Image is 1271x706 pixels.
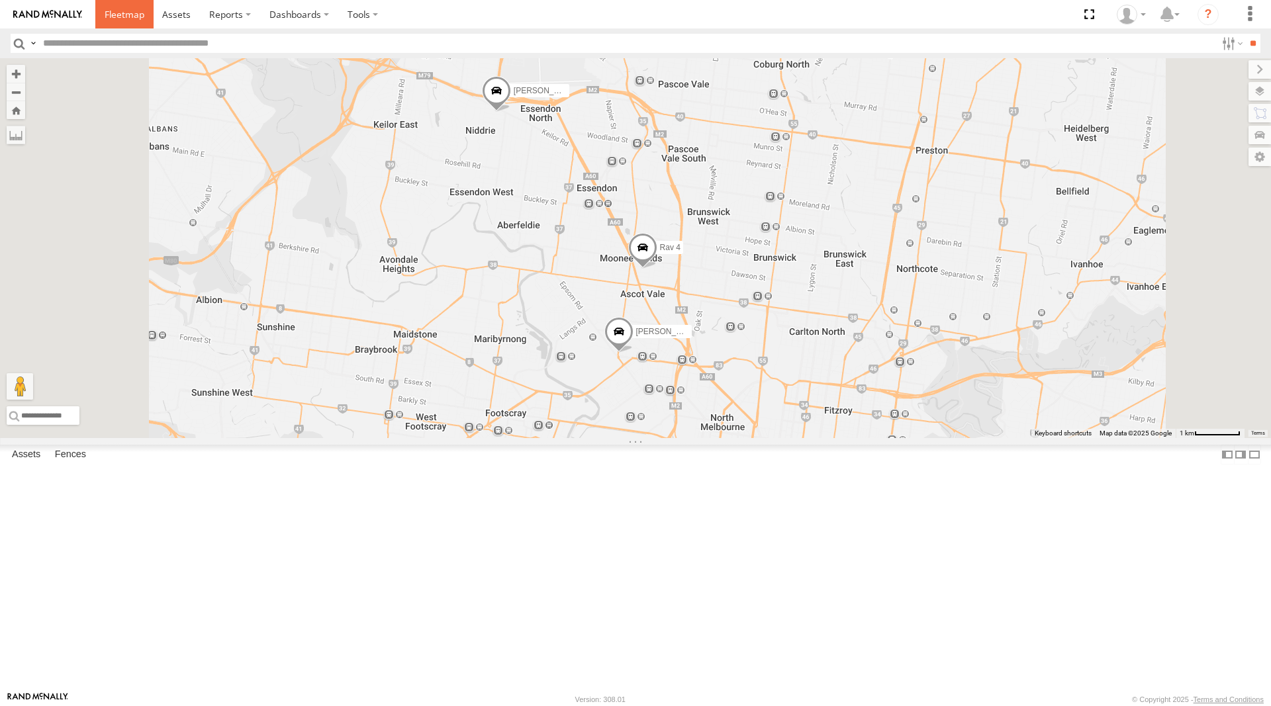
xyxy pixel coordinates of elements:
[13,10,82,19] img: rand-logo.svg
[1248,445,1261,464] label: Hide Summary Table
[1180,429,1194,437] span: 1 km
[636,327,702,336] span: [PERSON_NAME]
[1217,34,1245,53] label: Search Filter Options
[1221,445,1234,464] label: Dock Summary Table to the Left
[7,65,25,83] button: Zoom in
[1198,4,1219,25] i: ?
[660,243,681,252] span: Rav 4
[1132,695,1264,703] div: © Copyright 2025 -
[28,34,38,53] label: Search Query
[1035,429,1092,438] button: Keyboard shortcuts
[1112,5,1151,24] div: Bruce Swift
[7,101,25,119] button: Zoom Home
[1194,695,1264,703] a: Terms and Conditions
[1234,445,1247,464] label: Dock Summary Table to the Right
[5,445,47,464] label: Assets
[1248,148,1271,166] label: Map Settings
[48,445,93,464] label: Fences
[7,126,25,144] label: Measure
[1251,431,1265,436] a: Terms (opens in new tab)
[7,693,68,706] a: Visit our Website
[1100,429,1172,437] span: Map data ©2025 Google
[575,695,626,703] div: Version: 308.01
[7,83,25,101] button: Zoom out
[514,86,579,95] span: [PERSON_NAME]
[7,373,33,400] button: Drag Pegman onto the map to open Street View
[1176,429,1245,438] button: Map Scale: 1 km per 66 pixels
